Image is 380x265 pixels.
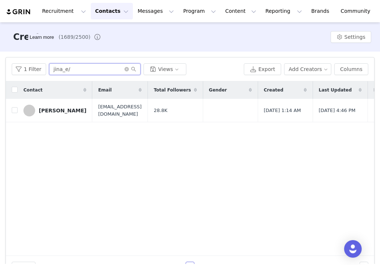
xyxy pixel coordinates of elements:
[264,107,301,114] span: [DATE] 1:14 AM
[336,3,378,19] a: Community
[307,3,336,19] a: Brands
[244,63,281,75] button: Export
[23,87,42,93] span: Contact
[144,63,186,75] button: Views
[264,87,283,93] span: Created
[98,87,112,93] span: Email
[38,3,90,19] button: Recruitment
[319,87,352,93] span: Last Updated
[59,33,90,41] span: (1689/2500)
[154,107,167,114] span: 28.8K
[284,63,332,75] button: Add Creators
[6,8,31,15] img: grin logo
[23,105,86,116] a: [PERSON_NAME]
[131,67,136,72] i: icon: search
[331,31,371,43] button: Settings
[12,63,46,75] button: 1 Filter
[209,87,227,93] span: Gender
[39,108,86,113] div: [PERSON_NAME]
[124,67,129,71] i: icon: close-circle
[28,34,55,41] div: Tooltip anchor
[261,3,306,19] button: Reporting
[179,3,220,19] button: Program
[13,30,56,44] h3: Creators
[334,63,368,75] button: Columns
[91,3,133,19] button: Contacts
[154,87,191,93] span: Total Followers
[49,63,141,75] input: Search...
[344,240,362,258] div: Open Intercom Messenger
[133,3,178,19] button: Messages
[98,103,142,117] span: [EMAIL_ADDRESS][DOMAIN_NAME]
[221,3,261,19] button: Content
